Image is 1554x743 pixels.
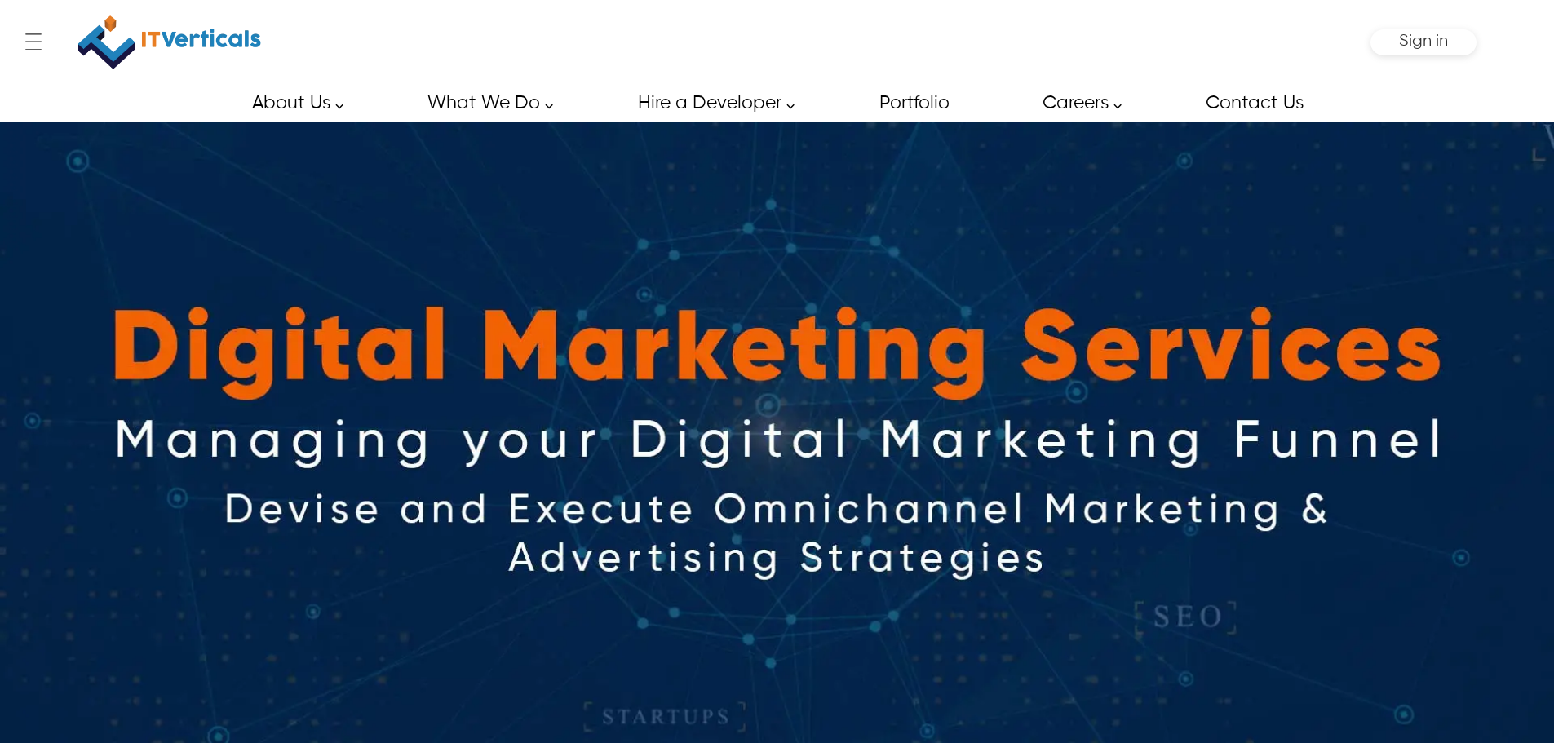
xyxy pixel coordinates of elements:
[1024,85,1131,122] a: Careers
[78,8,261,77] img: IT Verticals Inc
[233,85,352,122] a: About Us
[77,8,262,77] a: IT Verticals Inc
[1399,33,1448,50] span: Sign in
[409,85,562,122] a: What We Do
[1399,38,1448,48] a: Sign in
[619,85,804,122] a: Hire a Developer
[1187,85,1321,122] a: Contact Us
[861,85,967,122] a: Portfolio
